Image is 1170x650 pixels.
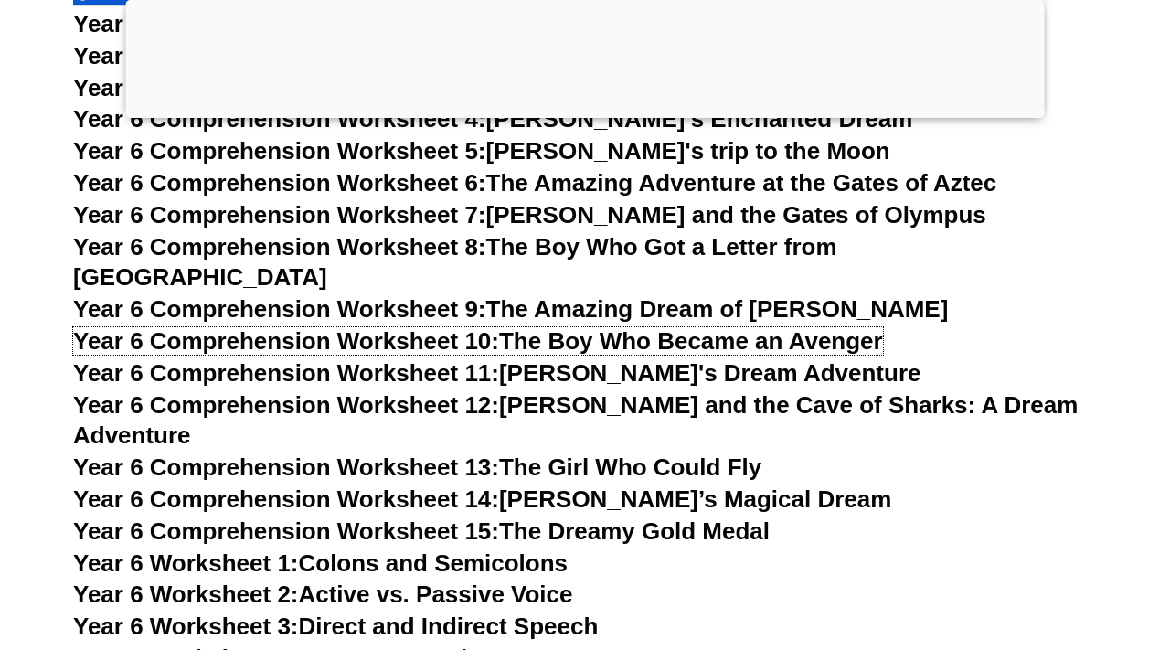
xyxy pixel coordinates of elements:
a: Year 6 Comprehension Worksheet 10:The Boy Who Became an Avenger [73,327,883,355]
span: Year 6 Comprehension Worksheet 10: [73,327,499,355]
a: Year 6 Comprehension Worksheet 14:[PERSON_NAME]’s Magical Dream [73,485,891,513]
a: Year 6 Comprehension Worksheet 4:[PERSON_NAME]'s Enchanted Dream [73,105,912,133]
a: Year 6 Comprehension Worksheet 1: A Magical Journey to the Pyramids [73,10,886,37]
span: Year 6 Comprehension Worksheet 9: [73,295,486,323]
a: Year 6 Worksheet 3:Direct and Indirect Speech [73,613,598,640]
a: Year 6 Comprehension Worksheet 9:The Amazing Dream of [PERSON_NAME] [73,295,948,323]
span: Year 6 Comprehension Worksheet 4: [73,105,486,133]
span: Year 6 Worksheet 3: [73,613,299,640]
span: Year 6 Worksheet 2: [73,581,299,608]
span: Year 6 Comprehension Worksheet 2: [73,42,486,69]
a: Year 6 Comprehension Worksheet 11:[PERSON_NAME]'s Dream Adventure [73,359,920,387]
a: Year 6 Comprehension Worksheet 2:[PERSON_NAME]'s Shark Adventure [73,42,899,69]
span: Year 6 Comprehension Worksheet 11: [73,359,499,387]
a: Year 6 Comprehension Worksheet 6:The Amazing Adventure at the Gates of Aztec [73,169,996,197]
a: Year 6 Comprehension Worksheet 8:The Boy Who Got a Letter from [GEOGRAPHIC_DATA] [73,233,837,292]
a: Year 6 Comprehension Worksheet 3:[PERSON_NAME]'s Christmas Wish [73,74,890,101]
span: Year 6 Worksheet 1: [73,549,299,577]
span: Year 6 Comprehension Worksheet 13: [73,453,499,481]
span: Year 6 Comprehension Worksheet 3: [73,74,486,101]
span: Year 6 Comprehension Worksheet 12: [73,391,499,419]
a: Year 6 Comprehension Worksheet 13:The Girl Who Could Fly [73,453,761,481]
a: Year 6 Comprehension Worksheet 15:The Dreamy Gold Medal [73,517,770,545]
a: Year 6 Comprehension Worksheet 7:[PERSON_NAME] and the Gates of Olympus [73,201,986,229]
span: Year 6 Comprehension Worksheet 14: [73,485,499,513]
a: Year 6 Comprehension Worksheet 12:[PERSON_NAME] and the Cave of Sharks: A Dream Adventure [73,391,1078,450]
span: Year 6 Comprehension Worksheet 8: [73,233,486,261]
a: Year 6 Worksheet 1:Colons and Semicolons [73,549,568,577]
a: Year 6 Comprehension Worksheet 5:[PERSON_NAME]'s trip to the Moon [73,137,890,165]
span: Year 6 Comprehension Worksheet 15: [73,517,499,545]
span: Year 6 Comprehension Worksheet 7: [73,201,486,229]
a: Year 6 Worksheet 2:Active vs. Passive Voice [73,581,572,608]
span: Year 6 Comprehension Worksheet 6: [73,169,486,197]
iframe: Chat Widget [856,443,1170,650]
span: Year 6 Comprehension Worksheet 5: [73,137,486,165]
